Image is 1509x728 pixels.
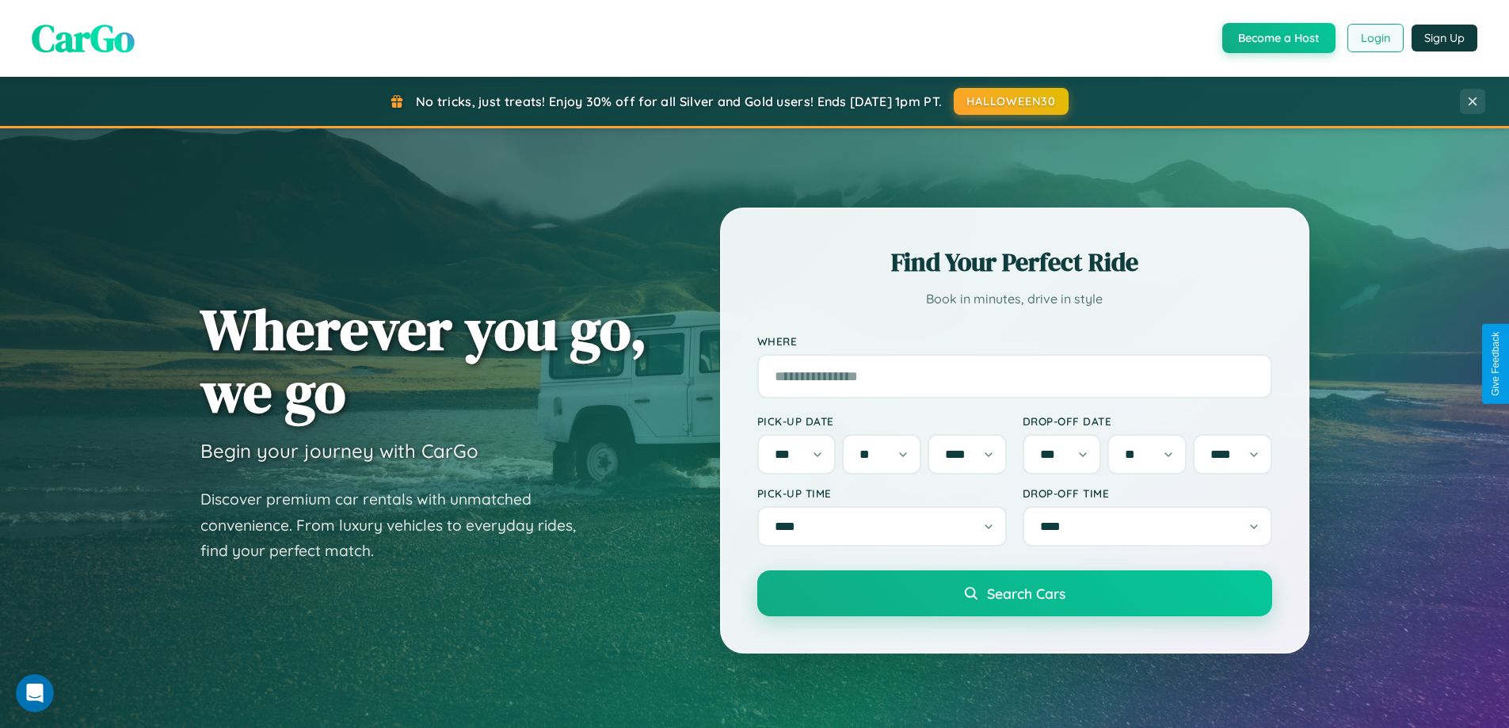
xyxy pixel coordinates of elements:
[757,414,1007,428] label: Pick-up Date
[1222,23,1336,53] button: Become a Host
[416,93,942,109] span: No tricks, just treats! Enjoy 30% off for all Silver and Gold users! Ends [DATE] 1pm PT.
[32,12,135,64] span: CarGo
[954,88,1069,115] button: HALLOWEEN30
[1347,24,1404,52] button: Login
[757,245,1272,280] h2: Find Your Perfect Ride
[987,585,1065,602] span: Search Cars
[200,486,596,564] p: Discover premium car rentals with unmatched convenience. From luxury vehicles to everyday rides, ...
[1023,414,1272,428] label: Drop-off Date
[1023,486,1272,500] label: Drop-off Time
[757,334,1272,348] label: Where
[1412,25,1477,51] button: Sign Up
[757,486,1007,500] label: Pick-up Time
[757,288,1272,311] p: Book in minutes, drive in style
[16,674,54,712] iframe: Intercom live chat
[757,570,1272,616] button: Search Cars
[200,298,647,423] h1: Wherever you go, we go
[200,439,478,463] h3: Begin your journey with CarGo
[1490,332,1501,396] div: Give Feedback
